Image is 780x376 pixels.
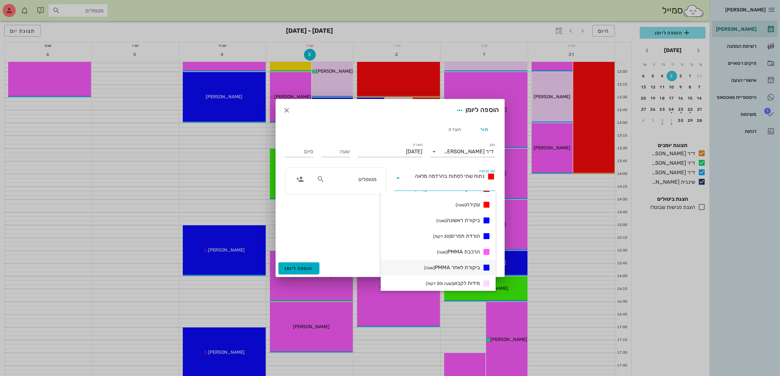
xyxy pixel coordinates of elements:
div: תור [470,122,499,137]
span: ביקורת לאחר PMMA [424,264,480,272]
span: הרכבת PMMA [437,248,480,256]
div: הערה [440,122,470,137]
small: (30 דקות) [433,234,450,239]
span: הורדת תפרים [433,232,480,240]
span: נתוח שתי לסתות בהרדמה מלאה [415,173,485,179]
div: ד״ר [PERSON_NAME] [444,149,494,155]
small: (שעה ו30 דקות) [426,281,453,286]
span: הוספה ליומן [285,266,313,271]
button: הוספה ליומן [278,262,319,274]
span: ביקורת ראשונה [436,216,480,224]
div: יומןד״ר [PERSON_NAME] [430,146,495,157]
small: (שעה) [436,218,447,223]
small: (שעה) [456,202,466,207]
label: תאריך [412,142,423,147]
div: הוספה ליומן [454,104,499,116]
span: מידות לקבוע [426,279,480,287]
small: (שעה) [437,250,447,254]
label: יומן [490,142,495,147]
span: עקירה [456,201,480,209]
label: סוג פגישה [479,169,495,174]
small: (שעה) [424,265,435,270]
